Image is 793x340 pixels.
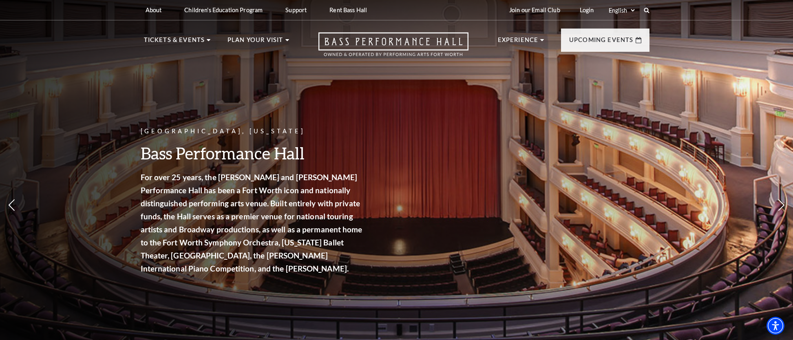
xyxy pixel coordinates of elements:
select: Select: [607,7,636,14]
p: About [146,7,162,13]
div: Accessibility Menu [766,317,784,335]
h3: Bass Performance Hall [141,143,365,163]
p: Plan Your Visit [228,35,283,50]
p: Experience [498,35,539,50]
p: Children's Education Program [184,7,263,13]
strong: For over 25 years, the [PERSON_NAME] and [PERSON_NAME] Performance Hall has been a Fort Worth ico... [141,172,362,273]
p: [GEOGRAPHIC_DATA], [US_STATE] [141,126,365,137]
p: Rent Bass Hall [329,7,367,13]
p: Upcoming Events [569,35,634,50]
p: Tickets & Events [144,35,205,50]
p: Support [285,7,307,13]
a: Open this option [289,32,498,64]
